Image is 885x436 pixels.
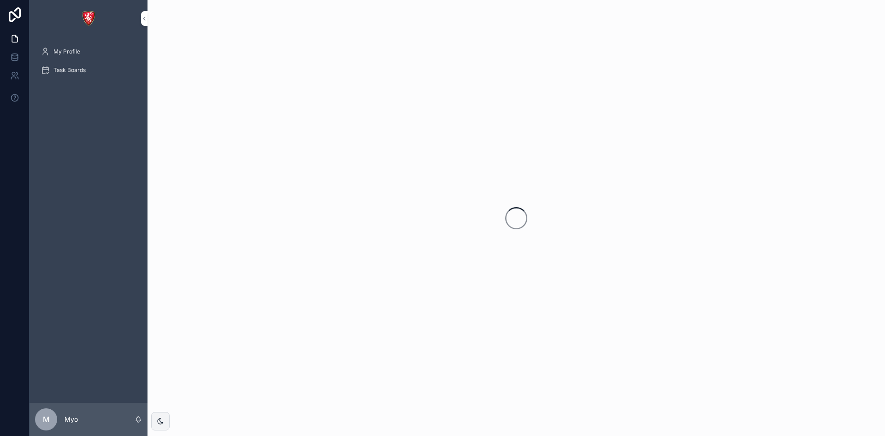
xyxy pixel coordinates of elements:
[35,62,142,78] a: Task Boards
[53,48,80,55] span: My Profile
[53,66,86,74] span: Task Boards
[35,43,142,60] a: My Profile
[43,414,50,425] span: M
[29,37,147,90] div: scrollable content
[81,11,96,26] img: App logo
[65,415,78,424] p: Myo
